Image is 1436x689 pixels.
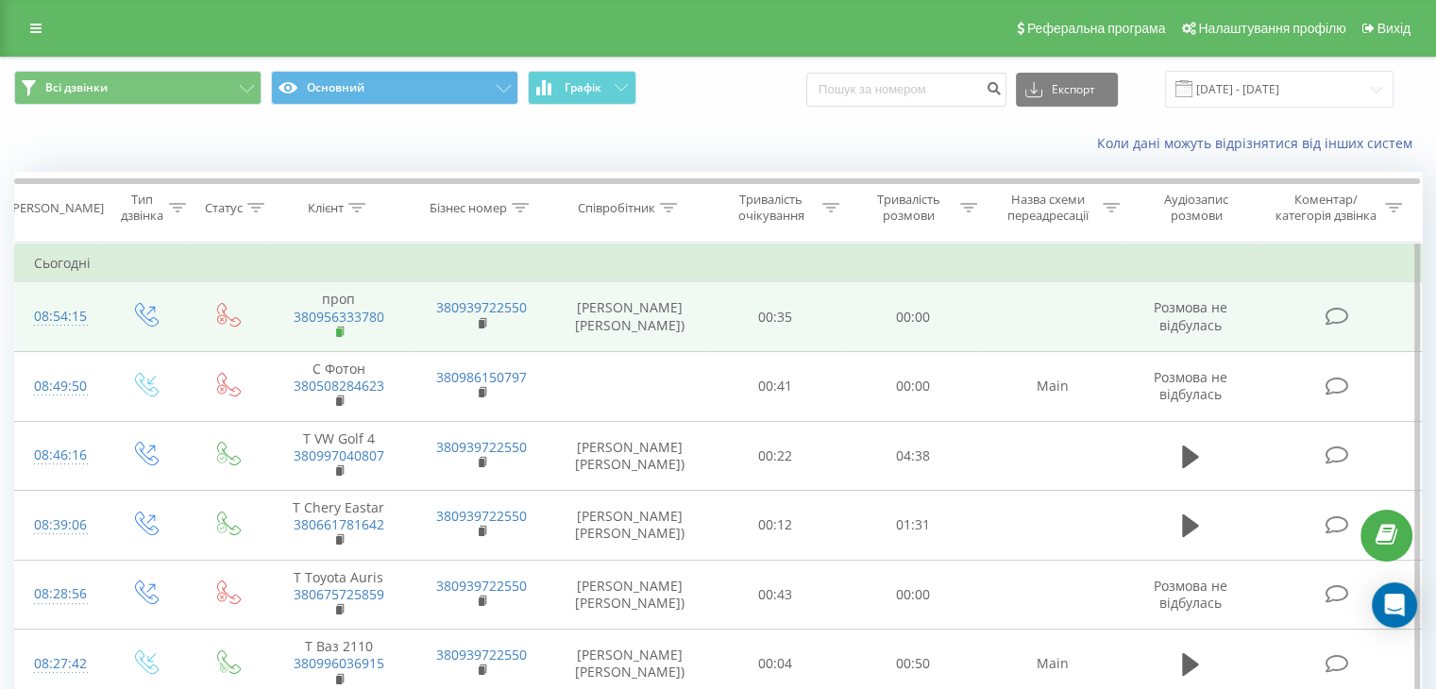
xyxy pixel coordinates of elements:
td: Т VW Golf 4 [267,421,410,491]
span: Розмова не відбулась [1154,577,1227,612]
div: Тривалість розмови [861,192,955,224]
div: Аудіозапис розмови [1141,192,1252,224]
td: Т Chery Eastar [267,491,410,561]
div: Назва схеми переадресації [999,192,1098,224]
button: Основний [271,71,518,105]
td: проп [267,282,410,352]
td: 01:31 [844,491,981,561]
td: 00:43 [707,560,844,630]
div: 08:54:15 [34,298,84,335]
td: Main [981,351,1123,421]
a: 380675725859 [294,585,384,603]
div: Тип дзвінка [119,192,163,224]
a: 380661781642 [294,515,384,533]
div: Клієнт [308,200,344,216]
a: 380996036915 [294,654,384,672]
td: Сьогодні [15,244,1422,282]
span: Графік [565,81,601,94]
td: Т Toyota Auris [267,560,410,630]
a: 380939722550 [436,577,527,595]
a: 380939722550 [436,646,527,664]
td: 00:35 [707,282,844,352]
td: 04:38 [844,421,981,491]
td: 00:12 [707,491,844,561]
span: Вихід [1377,21,1411,36]
button: Графік [528,71,636,105]
div: 08:28:56 [34,576,84,613]
a: 380939722550 [436,438,527,456]
td: 00:00 [844,351,981,421]
span: Розмова не відбулась [1154,298,1227,333]
button: Всі дзвінки [14,71,262,105]
div: [PERSON_NAME] [8,200,104,216]
a: 380997040807 [294,446,384,464]
div: Коментар/категорія дзвінка [1270,192,1380,224]
div: Бізнес номер [430,200,507,216]
td: [PERSON_NAME] [PERSON_NAME]) [553,421,707,491]
td: 00:41 [707,351,844,421]
input: Пошук за номером [806,73,1006,107]
td: [PERSON_NAME] [PERSON_NAME]) [553,491,707,561]
a: 380956333780 [294,308,384,326]
span: Розмова не відбулась [1154,368,1227,403]
div: Співробітник [578,200,655,216]
div: Open Intercom Messenger [1372,582,1417,628]
td: 00:22 [707,421,844,491]
a: Коли дані можуть відрізнятися вiд інших систем [1097,134,1422,152]
a: 380986150797 [436,368,527,386]
div: 08:46:16 [34,437,84,474]
a: 380939722550 [436,298,527,316]
td: [PERSON_NAME] [PERSON_NAME]) [553,560,707,630]
div: Тривалість очікування [724,192,819,224]
button: Експорт [1016,73,1118,107]
div: 08:49:50 [34,368,84,405]
span: Налаштування профілю [1198,21,1345,36]
a: 380939722550 [436,507,527,525]
td: С Фотон [267,351,410,421]
div: 08:27:42 [34,646,84,682]
td: 00:00 [844,560,981,630]
div: Статус [205,200,243,216]
span: Всі дзвінки [45,80,108,95]
td: 00:00 [844,282,981,352]
a: 380508284623 [294,377,384,395]
div: 08:39:06 [34,507,84,544]
span: Реферальна програма [1027,21,1166,36]
td: [PERSON_NAME] [PERSON_NAME]) [553,282,707,352]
